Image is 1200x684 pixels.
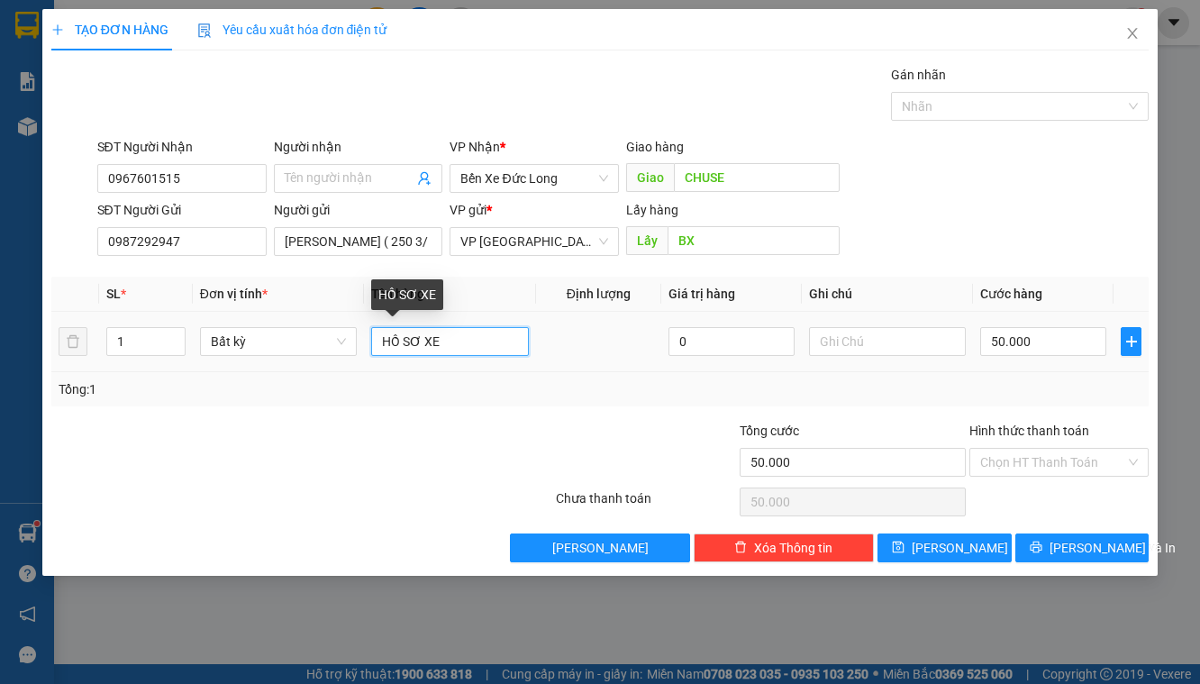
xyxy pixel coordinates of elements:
[200,287,268,301] span: Đơn vị tính
[694,534,874,562] button: deleteXóa Thông tin
[891,68,946,82] label: Gán nhãn
[97,137,267,157] div: SĐT Người Nhận
[802,277,974,312] th: Ghi chú
[460,165,608,192] span: Bến Xe Đức Long
[668,226,840,255] input: Dọc đường
[106,287,121,301] span: SL
[892,541,905,555] span: save
[510,534,690,562] button: [PERSON_NAME]
[626,203,678,217] span: Lấy hàng
[97,200,267,220] div: SĐT Người Gửi
[668,327,795,356] input: 0
[740,424,799,438] span: Tổng cước
[554,488,738,520] div: Chưa thanh toán
[809,327,967,356] input: Ghi Chú
[51,23,64,36] span: plus
[674,163,840,192] input: Dọc đường
[626,163,674,192] span: Giao
[1050,538,1176,558] span: [PERSON_NAME] và In
[211,328,347,355] span: Bất kỳ
[450,140,500,154] span: VP Nhận
[51,23,168,37] span: TẠO ĐƠN HÀNG
[754,538,832,558] span: Xóa Thông tin
[450,200,619,220] div: VP gửi
[567,287,631,301] span: Định lượng
[197,23,212,38] img: icon
[552,538,649,558] span: [PERSON_NAME]
[371,327,529,356] input: VD: Bàn, Ghế
[1015,534,1150,562] button: printer[PERSON_NAME] và In
[877,534,1012,562] button: save[PERSON_NAME]
[912,538,1008,558] span: [PERSON_NAME]
[734,541,747,555] span: delete
[59,379,465,399] div: Tổng: 1
[371,279,443,310] div: HỒ SƠ XE
[1121,327,1141,356] button: plus
[1107,9,1158,59] button: Close
[626,140,684,154] span: Giao hàng
[274,137,443,157] div: Người nhận
[1122,334,1141,349] span: plus
[980,287,1042,301] span: Cước hàng
[460,228,608,255] span: VP Đà Lạt
[59,327,87,356] button: delete
[197,23,387,37] span: Yêu cầu xuất hóa đơn điện tử
[274,200,443,220] div: Người gửi
[1125,26,1140,41] span: close
[417,171,432,186] span: user-add
[668,287,735,301] span: Giá trị hàng
[1030,541,1042,555] span: printer
[969,424,1089,438] label: Hình thức thanh toán
[626,226,668,255] span: Lấy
